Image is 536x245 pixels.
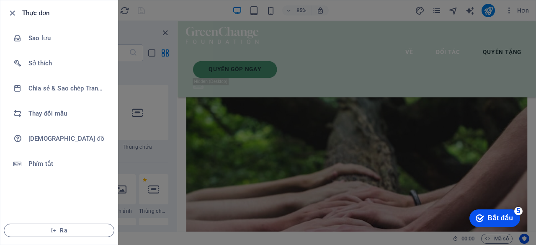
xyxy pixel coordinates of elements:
font: Chia sẻ & Sao chép Trang web [28,85,115,92]
div: Bắt đầu Còn 5 mục, hoàn thành 0% [17,4,68,22]
font: [DEMOGRAPHIC_DATA] đỡ [28,135,104,142]
font: Thực đơn [22,9,49,17]
font: Sở thích [28,59,52,67]
font: Ra [60,227,67,234]
font: 5 [64,2,68,9]
font: Phím tắt [28,160,53,168]
font: Sao lưu [28,34,51,42]
a: [DEMOGRAPHIC_DATA] đỡ [0,126,118,151]
font: Thay đổi mẫu [28,110,67,117]
font: Bắt đầu [35,10,61,17]
button: Ra [4,224,114,237]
